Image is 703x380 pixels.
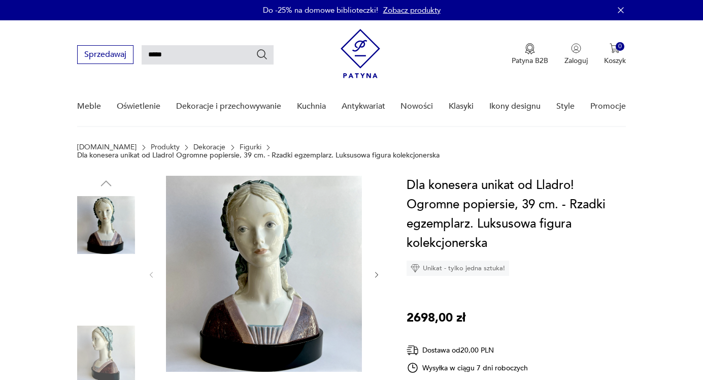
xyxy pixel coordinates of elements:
[512,43,548,66] button: Patyna B2B
[449,87,474,126] a: Klasyki
[77,52,133,59] a: Sprzedawaj
[297,87,326,126] a: Kuchnia
[263,5,378,15] p: Do -25% na domowe biblioteczki!
[77,45,133,64] button: Sprzedawaj
[342,87,385,126] a: Antykwariat
[193,143,225,151] a: Dekoracje
[77,87,101,126] a: Meble
[400,87,433,126] a: Nowości
[616,42,624,51] div: 0
[383,5,441,15] a: Zobacz produkty
[256,48,268,60] button: Szukaj
[525,43,535,54] img: Ikona medalu
[77,196,135,254] img: Zdjęcie produktu Dla konesera unikat od Lladro! Ogromne popiersie, 39 cm. - Rzadki egzemplarz. Lu...
[166,176,362,372] img: Zdjęcie produktu Dla konesera unikat od Lladro! Ogromne popiersie, 39 cm. - Rzadki egzemplarz. Lu...
[407,308,465,328] p: 2698,00 zł
[77,151,440,160] p: Dla konesera unikat od Lladro! Ogromne popiersie, 39 cm. - Rzadki egzemplarz. Luksusowa figura ko...
[604,43,626,66] button: 0Koszyk
[407,176,626,253] h1: Dla konesera unikat od Lladro! Ogromne popiersie, 39 cm. - Rzadki egzemplarz. Luksusowa figura ko...
[610,43,620,53] img: Ikona koszyka
[240,143,261,151] a: Figurki
[556,87,575,126] a: Style
[564,43,588,66] button: Zaloguj
[77,261,135,319] img: Zdjęcie produktu Dla konesera unikat od Lladro! Ogromne popiersie, 39 cm. - Rzadki egzemplarz. Lu...
[590,87,626,126] a: Promocje
[564,56,588,66] p: Zaloguj
[604,56,626,66] p: Koszyk
[117,87,160,126] a: Oświetlenie
[571,43,581,53] img: Ikonka użytkownika
[512,56,548,66] p: Patyna B2B
[176,87,281,126] a: Dekoracje i przechowywanie
[77,143,137,151] a: [DOMAIN_NAME]
[407,344,419,357] img: Ikona dostawy
[489,87,541,126] a: Ikony designu
[407,261,509,276] div: Unikat - tylko jedna sztuka!
[341,29,380,78] img: Patyna - sklep z meblami i dekoracjami vintage
[411,264,420,273] img: Ikona diamentu
[407,362,528,374] div: Wysyłka w ciągu 7 dni roboczych
[512,43,548,66] a: Ikona medaluPatyna B2B
[151,143,180,151] a: Produkty
[407,344,528,357] div: Dostawa od 20,00 PLN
